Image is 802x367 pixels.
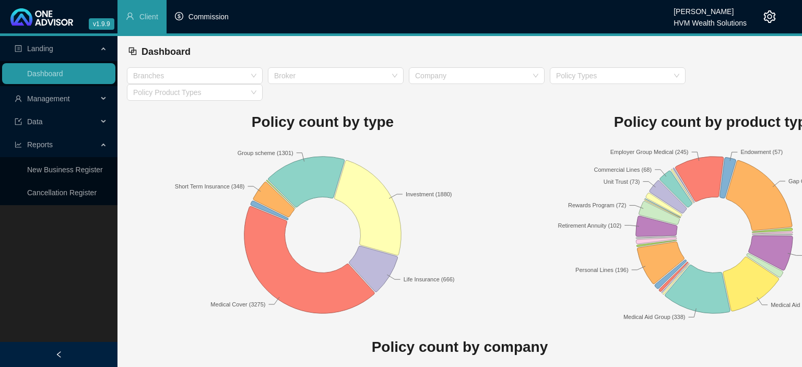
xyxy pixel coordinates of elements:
[175,12,183,20] span: dollar
[127,111,518,134] h1: Policy count by type
[238,149,293,156] text: Group scheme (1301)
[27,188,97,197] a: Cancellation Register
[126,12,134,20] span: user
[15,95,22,102] span: user
[89,18,114,30] span: v1.9.9
[175,183,245,189] text: Short Term Insurance (348)
[27,165,103,174] a: New Business Register
[15,141,22,148] span: line-chart
[27,94,70,103] span: Management
[210,301,265,307] text: Medical Cover (3275)
[740,149,783,155] text: Endowment (57)
[188,13,229,21] span: Commission
[406,191,452,197] text: Investment (1880)
[404,276,455,282] text: Life Insurance (666)
[141,46,191,57] span: Dashboard
[575,266,629,273] text: Personal Lines (196)
[27,140,53,149] span: Reports
[568,202,626,208] text: Rewards Program (72)
[27,44,53,53] span: Landing
[558,222,621,228] text: Retirement Annuity (102)
[27,69,63,78] a: Dashboard
[594,166,652,172] text: Commercial Lines (68)
[128,46,137,56] span: block
[55,351,63,358] span: left
[604,178,640,184] text: Unit Trust (73)
[674,3,747,14] div: [PERSON_NAME]
[674,14,747,26] div: HVM Wealth Solutions
[623,314,686,320] text: Medical Aid Group (338)
[610,149,689,155] text: Employer Group Medical (245)
[10,8,73,26] img: 2df55531c6924b55f21c4cf5d4484680-logo-light.svg
[27,117,43,126] span: Data
[763,10,776,23] span: setting
[15,118,22,125] span: import
[139,13,158,21] span: Client
[15,45,22,52] span: profile
[127,336,793,359] h1: Policy count by company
